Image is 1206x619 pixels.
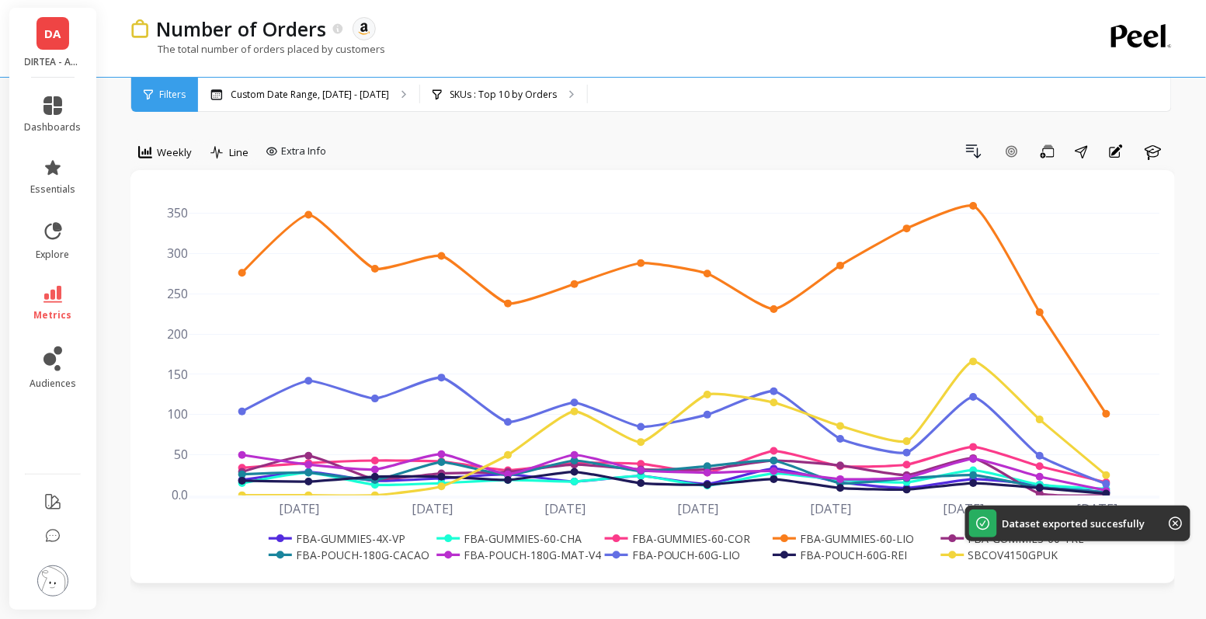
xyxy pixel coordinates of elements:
[450,89,557,101] p: SKUs : Top 10 by Orders
[25,121,82,134] span: dashboards
[25,56,82,68] p: DIRTEA - Amazon
[229,145,248,160] span: Line
[30,183,75,196] span: essentials
[157,145,192,160] span: Weekly
[281,144,326,159] span: Extra Info
[34,309,72,322] span: metrics
[1003,516,1145,530] p: Dataset exported succesfully
[36,249,70,261] span: explore
[30,377,76,390] span: audiences
[159,89,186,101] span: Filters
[130,19,149,39] img: header icon
[45,25,61,43] span: DA
[231,89,389,101] p: Custom Date Range, [DATE] - [DATE]
[130,42,385,56] p: The total number of orders placed by customers
[37,565,68,596] img: profile picture
[157,16,327,42] p: Number of Orders
[357,22,371,36] img: api.amazon.svg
